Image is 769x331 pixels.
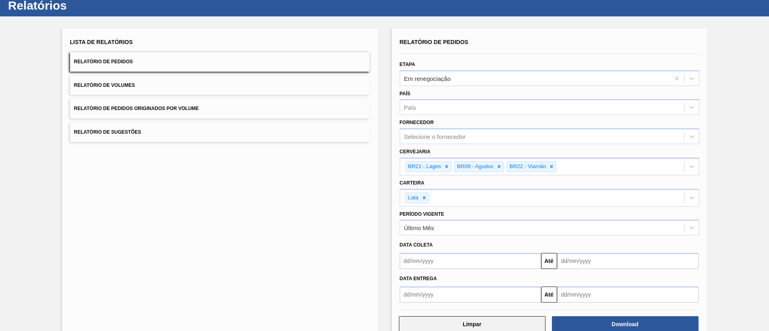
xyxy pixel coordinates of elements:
input: dd/mm/yyyy [400,287,541,303]
span: Relatório de Pedidos [74,59,133,64]
label: Cervejaria [400,149,431,154]
input: dd/mm/yyyy [557,253,699,269]
button: Até [541,287,557,303]
span: Data coleta [400,242,433,248]
button: Até [541,253,557,269]
div: Selecione o fornecedor [404,133,466,140]
span: Relatório de Pedidos [400,39,469,45]
div: Lata [406,193,420,203]
span: Lista de Relatórios [70,39,133,45]
label: País [400,91,411,96]
span: Relatório de Pedidos Originados por Volume [74,106,199,111]
span: Relatório de Sugestões [74,129,141,135]
div: Em renegociação [404,75,451,82]
input: dd/mm/yyyy [557,287,699,303]
button: Relatório de Pedidos [70,52,370,72]
label: Período Vigente [400,211,444,217]
input: dd/mm/yyyy [400,253,541,269]
div: BR09 - Agudos [455,162,495,172]
div: BR21 - Lages [406,162,443,172]
button: Relatório de Sugestões [70,122,370,142]
span: Data entrega [400,276,437,281]
h1: Relatórios [8,1,150,10]
div: Último Mês [404,225,434,231]
label: Carteira [400,180,425,186]
div: BR22 - Viamão [507,162,547,172]
span: Relatório de Volumes [74,82,135,88]
label: Etapa [400,62,415,67]
label: Fornecedor [400,120,434,125]
button: Relatório de Pedidos Originados por Volume [70,99,370,118]
button: Relatório de Volumes [70,76,370,95]
div: País [404,104,416,111]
